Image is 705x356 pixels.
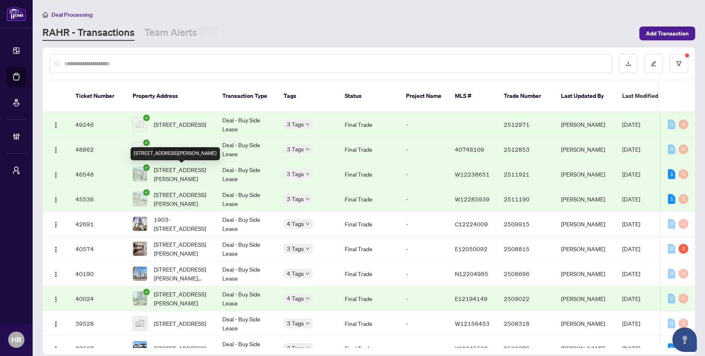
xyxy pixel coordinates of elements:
[216,112,277,137] td: Deal - Buy Side Lease
[668,294,675,303] div: 0
[455,220,488,228] span: C12224009
[670,54,688,73] button: filter
[69,162,126,187] td: 46548
[306,296,310,301] span: down
[497,261,554,286] td: 2508696
[619,54,638,73] button: download
[53,246,59,253] img: Logo
[554,187,616,212] td: [PERSON_NAME]
[287,318,304,328] span: 3 Tags
[154,190,209,208] span: [STREET_ADDRESS][PERSON_NAME]
[448,80,497,112] th: MLS #
[497,162,554,187] td: 2511921
[287,144,304,154] span: 3 Tags
[53,321,59,327] img: Logo
[287,194,304,203] span: 3 Tags
[399,80,448,112] th: Project Name
[154,290,209,307] span: [STREET_ADDRESS][PERSON_NAME]
[554,80,616,112] th: Last Updated By
[49,217,62,230] button: Logo
[497,311,554,336] td: 2508318
[154,120,206,129] span: [STREET_ADDRESS]
[287,343,304,353] span: 3 Tags
[399,112,448,137] td: -
[497,137,554,162] td: 2512853
[455,345,488,352] span: X12045582
[216,212,277,237] td: Deal - Buy Side Lease
[622,320,640,327] span: [DATE]
[668,119,675,129] div: 0
[154,240,209,258] span: [STREET_ADDRESS][PERSON_NAME]
[497,237,554,261] td: 2508815
[338,261,399,286] td: Final Trade
[49,342,62,355] button: Logo
[338,311,399,336] td: Final Trade
[678,119,688,129] div: 0
[216,261,277,286] td: Deal - Buy Side Lease
[69,261,126,286] td: 40190
[554,237,616,261] td: [PERSON_NAME]
[143,289,150,295] span: check-circle
[133,341,147,355] img: thumbnail-img
[216,237,277,261] td: Deal - Buy Side Lease
[154,265,209,283] span: [STREET_ADDRESS][PERSON_NAME][PERSON_NAME]
[53,197,59,203] img: Logo
[154,215,209,233] span: 1903-[STREET_ADDRESS]
[49,292,62,305] button: Logo
[133,316,147,330] img: thumbnail-img
[126,80,216,112] th: Property Address
[306,272,310,276] span: down
[668,169,675,179] div: 1
[554,162,616,187] td: [PERSON_NAME]
[216,137,277,162] td: Deal - Buy Side Lease
[143,139,150,146] span: check-circle
[133,167,147,181] img: thumbnail-img
[399,187,448,212] td: -
[455,170,490,178] span: W12238651
[497,187,554,212] td: 2511190
[144,26,219,41] a: Team Alerts
[554,212,616,237] td: [PERSON_NAME]
[622,345,640,352] span: [DATE]
[646,27,689,40] span: Add Transaction
[306,321,310,325] span: down
[668,318,675,328] div: 0
[7,6,26,21] img: logo
[287,219,304,228] span: 4 Tags
[554,137,616,162] td: [PERSON_NAME]
[49,118,62,131] button: Logo
[216,80,277,112] th: Transaction Type
[678,194,688,204] div: 0
[133,267,147,281] img: thumbnail-img
[399,261,448,286] td: -
[133,217,147,231] img: thumbnail-img
[49,317,62,330] button: Logo
[69,311,126,336] td: 39528
[143,189,150,196] span: check-circle
[69,112,126,137] td: 49246
[306,122,310,126] span: down
[668,144,675,154] div: 0
[497,286,554,311] td: 2509022
[216,162,277,187] td: Deal - Buy Side Lease
[622,195,640,203] span: [DATE]
[287,269,304,278] span: 4 Tags
[49,168,62,181] button: Logo
[49,267,62,280] button: Logo
[69,286,126,311] td: 40024
[338,286,399,311] td: Final Trade
[42,12,48,18] span: home
[338,137,399,162] td: Final Trade
[51,11,93,18] span: Deal Processing
[622,295,640,302] span: [DATE]
[651,61,656,66] span: edit
[287,169,304,179] span: 3 Tags
[455,320,490,327] span: W12156453
[622,121,640,128] span: [DATE]
[678,169,688,179] div: 0
[497,212,554,237] td: 2509915
[216,187,277,212] td: Deal - Buy Side Lease
[668,219,675,229] div: 0
[497,80,554,112] th: Trade Number
[678,244,688,254] div: 2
